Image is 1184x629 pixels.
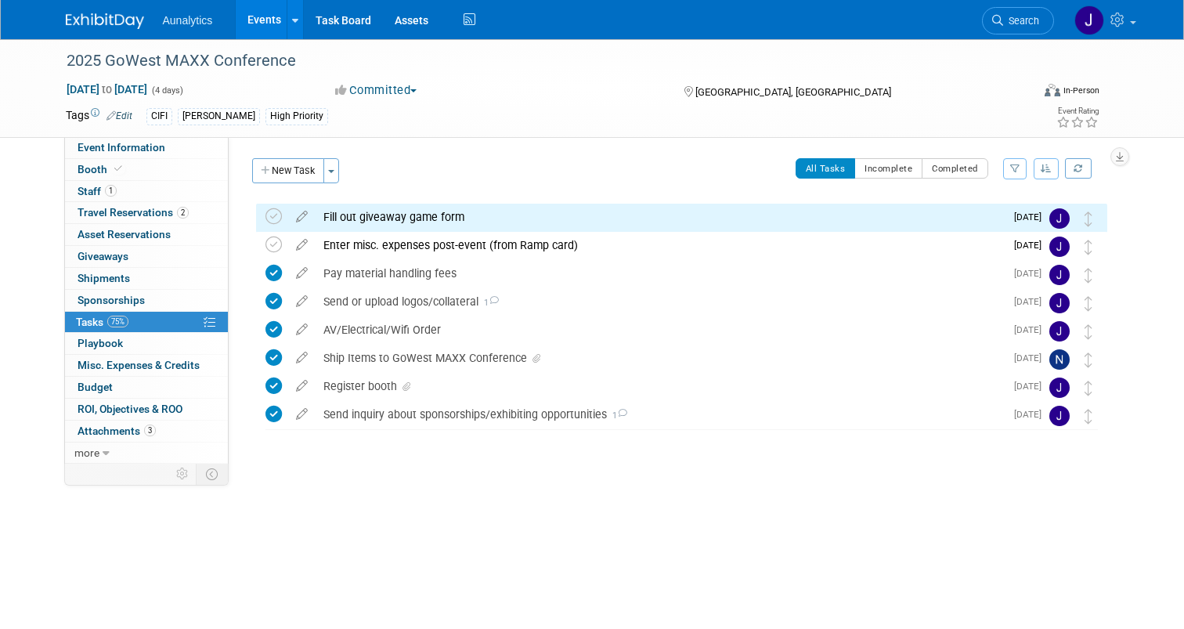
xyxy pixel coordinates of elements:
[66,107,132,125] td: Tags
[65,399,228,420] a: ROI, Objectives & ROO
[66,13,144,29] img: ExhibitDay
[1014,240,1049,251] span: [DATE]
[144,425,156,436] span: 3
[163,14,213,27] span: Aunalytics
[1085,381,1092,396] i: Move task
[854,158,922,179] button: Incomplete
[150,85,183,96] span: (4 days)
[99,83,114,96] span: to
[1063,85,1099,96] div: In-Person
[169,464,197,484] td: Personalize Event Tab Strip
[65,377,228,398] a: Budget
[1056,107,1099,115] div: Event Rating
[330,82,423,99] button: Committed
[65,421,228,442] a: Attachments3
[178,108,260,125] div: [PERSON_NAME]
[76,316,128,328] span: Tasks
[1085,268,1092,283] i: Move task
[1014,352,1049,363] span: [DATE]
[65,181,228,202] a: Staff1
[196,464,228,484] td: Toggle Event Tabs
[1049,349,1070,370] img: Nick Vila
[65,159,228,180] a: Booth
[288,379,316,393] a: edit
[796,158,856,179] button: All Tasks
[65,290,228,311] a: Sponsorships
[607,410,627,421] span: 1
[1014,381,1049,392] span: [DATE]
[65,333,228,354] a: Playbook
[78,294,145,306] span: Sponsorships
[1085,324,1092,339] i: Move task
[65,202,228,223] a: Travel Reservations2
[1065,158,1092,179] a: Refresh
[65,137,228,158] a: Event Information
[1049,406,1070,426] img: Julie Grisanti-Cieslak
[316,260,1005,287] div: Pay material handling fees
[1014,409,1049,420] span: [DATE]
[288,323,316,337] a: edit
[78,250,128,262] span: Giveaways
[106,110,132,121] a: Edit
[982,7,1054,34] a: Search
[1049,265,1070,285] img: Julie Grisanti-Cieslak
[252,158,324,183] button: New Task
[1049,208,1070,229] img: Julie Grisanti-Cieslak
[78,185,117,197] span: Staff
[78,228,171,240] span: Asset Reservations
[78,272,130,284] span: Shipments
[78,163,125,175] span: Booth
[61,47,1012,75] div: 2025 GoWest MAXX Conference
[78,381,113,393] span: Budget
[1014,324,1049,335] span: [DATE]
[1049,378,1070,398] img: Julie Grisanti-Cieslak
[78,359,200,371] span: Misc. Expenses & Credits
[65,312,228,333] a: Tasks75%
[316,345,1005,371] div: Ship Items to GoWest MAXX Conference
[316,316,1005,343] div: AV/Electrical/Wifi Order
[1074,5,1104,35] img: Julie Grisanti-Cieslak
[78,425,156,437] span: Attachments
[65,246,228,267] a: Giveaways
[1085,296,1092,311] i: Move task
[65,355,228,376] a: Misc. Expenses & Credits
[177,207,189,219] span: 2
[78,141,165,154] span: Event Information
[114,164,122,173] i: Booth reservation complete
[1003,15,1039,27] span: Search
[478,298,499,308] span: 1
[1085,240,1092,255] i: Move task
[1014,296,1049,307] span: [DATE]
[922,158,988,179] button: Completed
[288,238,316,252] a: edit
[146,108,172,125] div: CIFI
[288,210,316,224] a: edit
[288,295,316,309] a: edit
[65,443,228,464] a: more
[316,232,1005,258] div: Enter misc. expenses post-event (from Ramp card)
[947,81,1099,105] div: Event Format
[288,351,316,365] a: edit
[288,266,316,280] a: edit
[1049,293,1070,313] img: Julie Grisanti-Cieslak
[78,337,123,349] span: Playbook
[1085,211,1092,226] i: Move task
[316,373,1005,399] div: Register booth
[1045,84,1060,96] img: Format-Inperson.png
[66,82,148,96] span: [DATE] [DATE]
[695,86,891,98] span: [GEOGRAPHIC_DATA], [GEOGRAPHIC_DATA]
[316,288,1005,315] div: Send or upload logos/collateral
[316,401,1005,428] div: Send inquiry about sponsorships/exhibiting opportunities
[1049,237,1070,257] img: Julie Grisanti-Cieslak
[74,446,99,459] span: more
[265,108,328,125] div: High Priority
[1049,321,1070,342] img: Julie Grisanti-Cieslak
[288,407,316,421] a: edit
[1014,211,1049,222] span: [DATE]
[316,204,1005,230] div: Fill out giveaway game form
[1085,352,1092,367] i: Move task
[1085,409,1092,424] i: Move task
[1014,268,1049,279] span: [DATE]
[78,403,182,415] span: ROI, Objectives & ROO
[65,224,228,245] a: Asset Reservations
